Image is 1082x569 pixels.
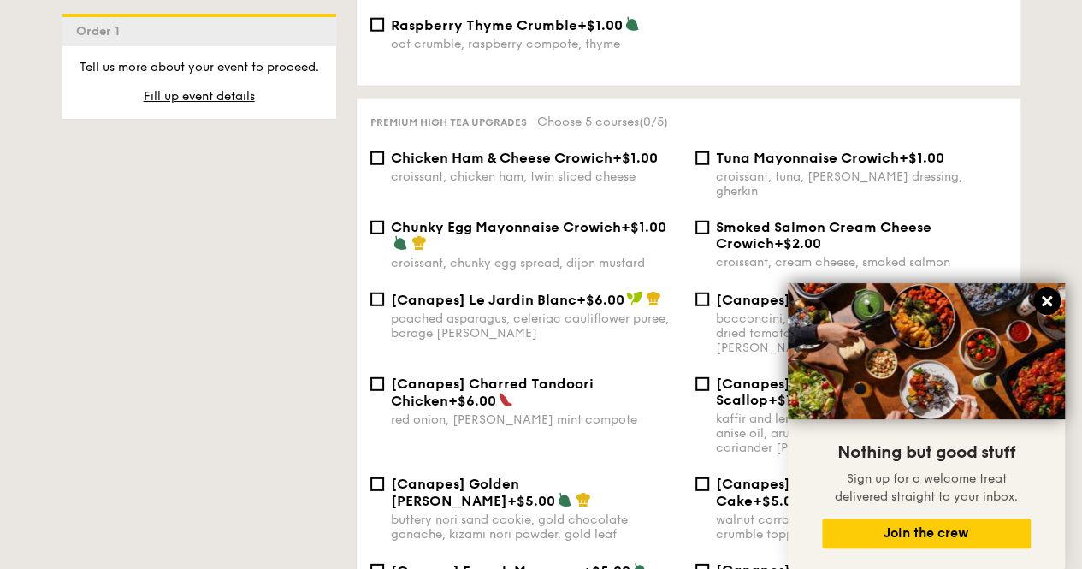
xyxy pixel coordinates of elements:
[370,221,384,234] input: Chunky Egg Mayonnaise Crowich+$1.00croissant, chunky egg spread, dijon mustard
[391,150,612,166] span: Chicken Ham & Cheese Crowich
[716,150,899,166] span: Tuna Mayonnaise Crowich
[144,89,255,104] span: Fill up event details
[76,24,127,39] span: Order 1
[695,293,709,306] input: [Canapes] Petite Caprese+$6.00bocconcini, candied cherry-tomato puree, semi-dried tomato balsamic...
[624,16,640,32] img: icon-vegetarian.fe4039eb.svg
[837,442,1015,463] span: Nothing but good stuff
[1033,287,1061,315] button: Close
[768,392,814,408] span: +$7.00
[822,519,1031,548] button: Join the crew
[716,376,949,408] span: [Canapes] Thai Mango Half-Shell Scallop
[370,18,384,32] input: Raspberry Thyme Crumble+$1.00oat crumble, raspberry compote, thyme
[612,150,658,166] span: +$1.00
[391,17,577,33] span: Raspberry Thyme Crumble
[788,283,1065,419] img: DSC07876-Edit02-Large.jpeg
[370,377,384,391] input: [Canapes] Charred Tandoori Chicken+$6.00red onion, [PERSON_NAME] mint compote
[391,376,594,409] span: [Canapes] Charred Tandoori Chicken
[411,235,427,251] img: icon-chef-hat.a58ddaea.svg
[577,17,623,33] span: +$1.00
[391,292,576,308] span: [Canapes] Le Jardin Blanc
[370,151,384,165] input: Chicken Ham & Cheese Crowich+$1.00croissant, chicken ham, twin sliced cheese
[695,221,709,234] input: Smoked Salmon Cream Cheese Crowich+$2.00croissant, cream cheese, smoked salmon
[716,412,1007,455] div: kaffir and lemongrass green mango compote, anise oil, arugula pesto, slow-cooked scallop, coriand...
[753,493,801,509] span: +$5.00
[393,235,408,251] img: icon-vegetarian.fe4039eb.svg
[391,169,682,184] div: croissant, chicken ham, twin sliced cheese
[391,476,519,509] span: [Canapes] Golden [PERSON_NAME]
[716,311,1007,355] div: bocconcini, candied cherry-tomato puree, semi-dried tomato balsamic dressing, arugula pesto, [PER...
[695,151,709,165] input: Tuna Mayonnaise Crowich+$1.00croissant, tuna, [PERSON_NAME] dressing, gherkin
[391,513,682,542] div: buttery nori sand cookie, gold chocolate ganache, kizami nori powder, gold leaf
[391,219,621,235] span: Chunky Egg Mayonnaise Crowich
[557,492,572,507] img: icon-vegetarian.fe4039eb.svg
[391,256,682,270] div: croissant, chunky egg spread, dijon mustard
[370,116,527,128] span: Premium high tea upgrades
[370,293,384,306] input: [Canapes] Le Jardin Blanc+$6.00poached asparagus, celeriac cauliflower puree, borage [PERSON_NAME]
[716,513,1007,542] div: walnut carrot cake, cream cheese mousse, crumble topping, candied orange
[537,115,668,129] span: Choose 5 courses
[76,59,322,76] p: Tell us more about your event to proceed.
[835,471,1018,504] span: Sign up for a welcome treat delivered straight to your inbox.
[716,292,896,308] span: [Canapes] Petite Caprese
[576,492,591,507] img: icon-chef-hat.a58ddaea.svg
[626,291,643,306] img: icon-vegan.f8ff3823.svg
[646,291,661,306] img: icon-chef-hat.a58ddaea.svg
[716,219,931,252] span: Smoked Salmon Cream Cheese Crowich
[498,392,513,407] img: icon-spicy.37a8142b.svg
[639,115,668,129] span: (0/5)
[695,477,709,491] input: [Canapes] Petite Walnut Carrot Cake+$5.00walnut carrot cake, cream cheese mousse, crumble topping...
[507,493,555,509] span: +$5.00
[695,377,709,391] input: [Canapes] Thai Mango Half-Shell Scallop+$7.00kaffir and lemongrass green mango compote, anise oil...
[576,292,624,308] span: +$6.00
[716,255,1007,270] div: croissant, cream cheese, smoked salmon
[716,169,1007,199] div: croissant, tuna, [PERSON_NAME] dressing, gherkin
[391,311,682,341] div: poached asparagus, celeriac cauliflower puree, borage [PERSON_NAME]
[716,476,937,509] span: [Canapes] Petite Walnut Carrot Cake
[899,150,944,166] span: +$1.00
[621,219,666,235] span: +$1.00
[391,37,682,51] div: oat crumble, raspberry compote, thyme
[391,412,682,427] div: red onion, [PERSON_NAME] mint compote
[370,477,384,491] input: [Canapes] Golden [PERSON_NAME]+$5.00buttery nori sand cookie, gold chocolate ganache, kizami nori...
[774,235,821,252] span: +$2.00
[448,393,496,409] span: +$6.00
